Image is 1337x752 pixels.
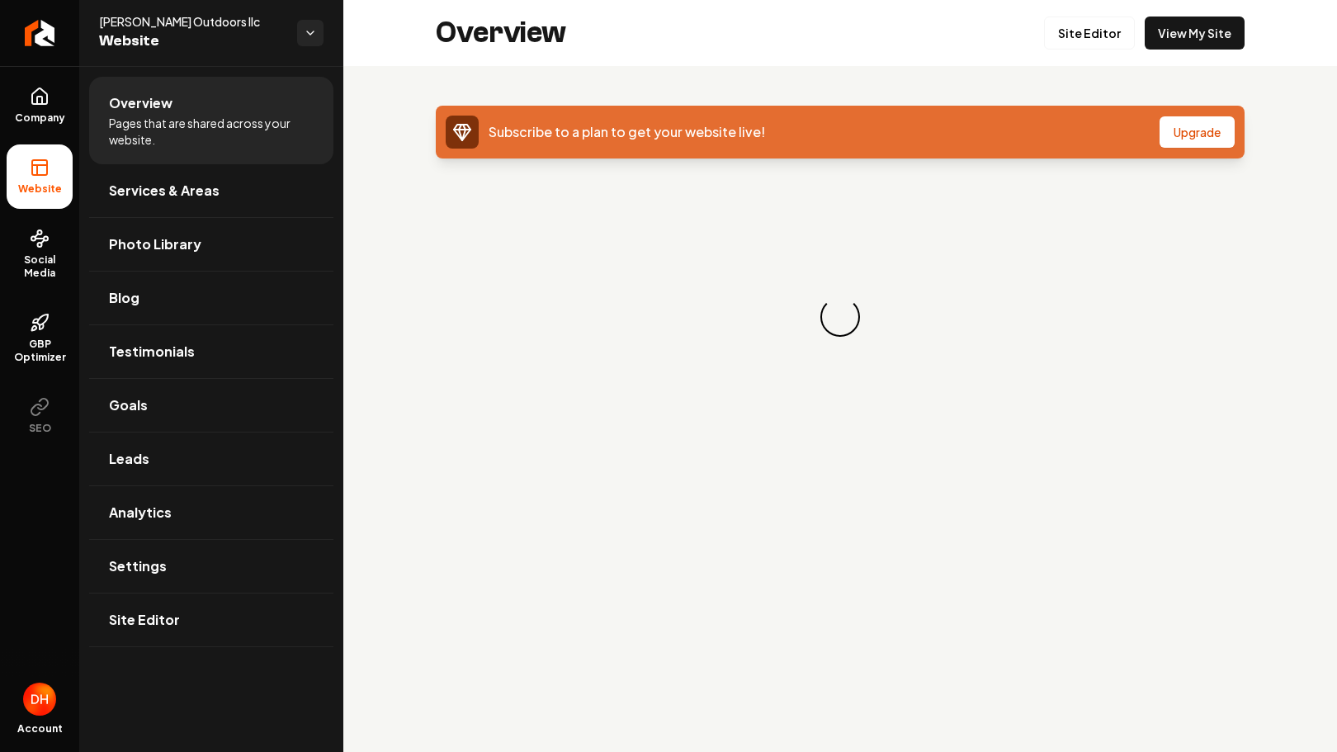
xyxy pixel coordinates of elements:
a: Testimonials [89,325,333,378]
a: View My Site [1145,17,1245,50]
button: Open user button [23,683,56,716]
span: [PERSON_NAME] Outdoors llc [99,13,284,30]
a: Analytics [89,486,333,539]
span: SEO [22,422,58,435]
a: Photo Library [89,218,333,271]
a: Site Editor [1044,17,1135,50]
span: Subscribe to a plan to get your website live! [489,123,765,140]
span: Company [8,111,72,125]
a: GBP Optimizer [7,300,73,377]
a: Site Editor [89,594,333,646]
a: Social Media [7,215,73,293]
span: Services & Areas [109,181,220,201]
span: Overview [109,93,172,113]
span: Photo Library [109,234,201,254]
span: Analytics [109,503,172,523]
a: Services & Areas [89,164,333,217]
div: Loading [812,289,867,344]
button: Upgrade [1160,116,1235,148]
span: Pages that are shared across your website. [109,115,314,148]
span: Leads [109,449,149,469]
a: Leads [89,433,333,485]
a: Company [7,73,73,138]
span: GBP Optimizer [7,338,73,364]
a: Settings [89,540,333,593]
span: Social Media [7,253,73,280]
span: Goals [109,395,148,415]
a: Blog [89,272,333,324]
span: Site Editor [109,610,180,630]
a: Goals [89,379,333,432]
h2: Overview [436,17,566,50]
span: Website [99,30,284,53]
span: Website [12,182,69,196]
img: Drew Huffman [23,683,56,716]
span: Blog [109,288,139,308]
span: Account [17,722,63,735]
span: Testimonials [109,342,195,362]
img: Rebolt Logo [25,20,55,46]
span: Settings [109,556,167,576]
button: SEO [7,384,73,448]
